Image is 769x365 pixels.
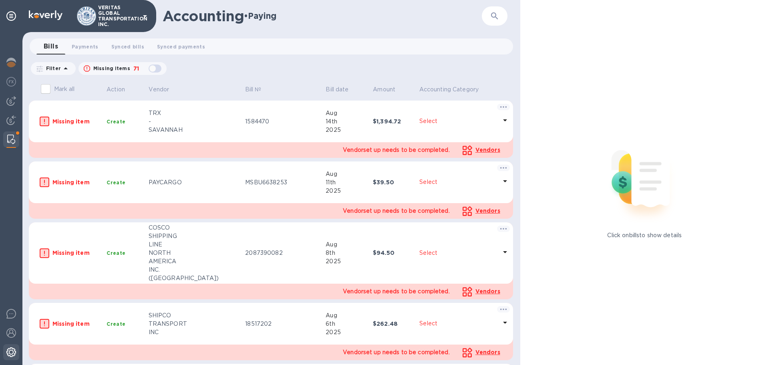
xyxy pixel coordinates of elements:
[326,85,348,94] p: Bill date
[149,126,239,134] div: SAVANNAH
[149,328,239,337] div: INC
[149,224,239,232] div: COSCO
[149,178,239,187] div: PAYCARGO
[107,85,125,94] p: Action
[44,41,58,52] span: Bills
[419,249,497,257] p: Select
[149,249,239,257] div: NORTH
[52,117,100,125] p: Missing item
[149,266,239,274] div: INC.
[326,240,366,249] div: Aug
[373,118,401,125] b: $1,394.72
[111,42,144,51] span: Synced bills
[149,109,239,117] div: TRX
[29,10,62,20] img: Logo
[149,232,239,240] div: SHIPPING
[133,65,139,73] p: 71
[149,85,169,94] p: Vendor
[326,117,366,126] div: 14th
[326,178,366,187] div: 11th
[52,320,100,328] p: Missing item
[326,249,366,257] div: 8th
[245,85,262,94] p: Bill №
[245,178,319,187] p: MSBU6638253
[326,109,366,117] div: Aug
[326,187,366,195] div: 2025
[98,5,138,27] p: VERITAS GLOBAL TRANSPORTATION INC.
[245,320,319,328] p: 18517202
[475,147,500,153] span: Vendors
[79,62,167,75] button: Missing items71
[163,8,244,24] h1: Accounting
[419,85,489,94] span: Accounting Category
[107,179,125,186] b: Create
[149,85,179,94] span: Vendor
[373,250,395,256] b: $94.50
[72,42,99,51] span: Payments
[419,117,497,125] p: Select
[149,117,239,126] div: -
[343,348,450,357] p: Vendor set up needs to be completed.
[245,117,319,126] p: 1584470
[149,240,239,249] div: LINE
[419,319,497,328] p: Select
[475,208,500,214] span: Vendors
[245,249,319,257] p: 2087390082
[419,178,497,186] p: Select
[475,288,500,294] span: Vendors
[149,311,239,320] div: SHIPCO
[326,328,366,337] div: 2025
[107,85,135,94] span: Action
[373,85,406,94] span: Amount
[326,126,366,134] div: 2025
[6,77,16,87] img: Foreign exchange
[149,274,239,282] div: ([GEOGRAPHIC_DATA])
[157,42,205,51] span: Synced payments
[107,119,125,125] b: Create
[343,207,450,215] p: Vendor set up needs to be completed.
[107,321,125,327] b: Create
[373,85,395,94] p: Amount
[343,287,450,296] p: Vendor set up needs to be completed.
[107,250,125,256] b: Create
[419,85,479,94] p: Accounting Category
[52,178,100,186] p: Missing item
[52,249,100,257] p: Missing item
[93,65,130,72] p: Missing items
[245,85,272,94] span: Bill №
[149,257,239,266] div: AMERICA
[326,320,366,328] div: 6th
[475,349,500,355] span: Vendors
[149,320,239,328] div: TRANSPORT
[43,65,61,72] p: Filter
[607,231,682,240] p: Click on bills to show details
[326,311,366,320] div: Aug
[54,85,75,93] p: Mark all
[3,8,19,24] div: Pin categories
[373,179,394,186] b: $39.50
[326,257,366,266] div: 2025
[326,170,366,178] div: Aug
[244,11,276,21] h2: • Paying
[326,85,359,94] span: Bill date
[343,146,450,154] p: Vendor set up needs to be completed.
[373,321,398,327] b: $262.48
